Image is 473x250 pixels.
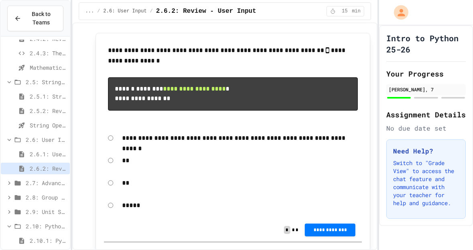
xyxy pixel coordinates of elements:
[386,68,466,79] h2: Your Progress
[103,8,147,14] span: 2.6: User Input
[30,236,67,245] span: 2.10.1: Python Fundamentals Exam
[385,3,410,22] div: My Account
[26,179,67,187] span: 2.7: Advanced Math
[30,121,67,129] span: String Operators - Quiz
[7,6,63,31] button: Back to Teams
[30,107,67,115] span: 2.5.2: Review - String Operators
[30,63,67,72] span: Mathematical Operators - Quiz
[393,159,459,207] p: Switch to "Grade View" to access the chat feature and communicate with your teacher for help and ...
[30,150,67,158] span: 2.6.1: User Input
[338,8,351,14] span: 15
[26,78,67,86] span: 2.5: String Operators
[30,92,67,101] span: 2.5.1: String Operators
[26,222,67,230] span: 2.10: Python Fundamentals Exam
[389,86,463,93] div: [PERSON_NAME], 7
[30,164,67,173] span: 2.6.2: Review - User Input
[26,10,57,27] span: Back to Teams
[97,8,100,14] span: /
[150,8,153,14] span: /
[26,135,67,144] span: 2.6: User Input
[156,6,257,16] span: 2.6.2: Review - User Input
[352,8,361,14] span: min
[393,146,459,156] h3: Need Help?
[386,109,466,120] h2: Assignment Details
[386,32,466,55] h1: Intro to Python 25-26
[386,123,466,133] div: No due date set
[30,49,67,57] span: 2.4.3: The World's Worst [PERSON_NAME] Market
[26,208,67,216] span: 2.9: Unit Summary
[26,193,67,202] span: 2.8: Group Project - Mad Libs
[86,8,94,14] span: ...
